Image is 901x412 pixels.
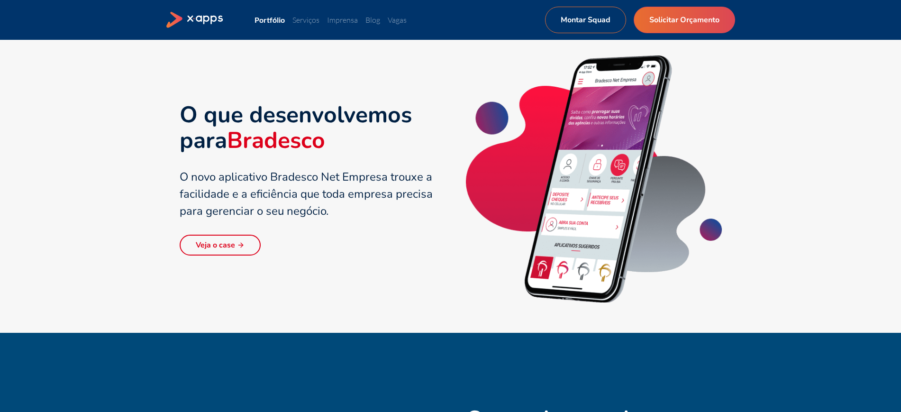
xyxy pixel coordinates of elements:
a: Blog [365,15,380,25]
div: O novo aplicativo Bradesco Net Empresa trouxe a facilidade e a eficiência que toda empresa precis... [180,168,436,220]
a: Imprensa [327,15,358,25]
img: Aplicativo do Bradesco aberto [466,55,722,302]
a: Veja o case [180,235,261,256]
a: Serviços [292,15,319,25]
h2: O que desenvolvemos para [180,102,436,153]
a: Montar Squad [545,7,626,33]
a: Vagas [388,15,407,25]
strong: Bradesco [227,125,325,156]
a: Portfólio [255,15,285,24]
a: Solicitar Orçamento [634,7,735,33]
